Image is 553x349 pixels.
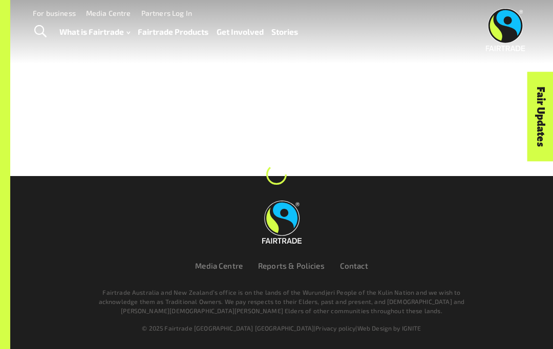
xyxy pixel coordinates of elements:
a: For business [33,9,76,17]
div: | | [47,323,516,333]
span: © 2025 Fairtrade [GEOGRAPHIC_DATA] [GEOGRAPHIC_DATA] [142,324,314,332]
a: Partners Log In [141,9,192,17]
a: Media Centre [86,9,131,17]
a: Web Design by IGNITE [357,324,421,332]
a: Reports & Policies [258,261,325,270]
a: Toggle Search [28,19,53,45]
a: Privacy policy [315,324,355,332]
a: Media Centre [195,261,243,270]
a: Contact [340,261,368,270]
img: Fairtrade Australia New Zealand logo [486,8,525,51]
p: Fairtrade Australia and New Zealand’s office is on the lands of the Wurundjeri People of the Kuli... [87,288,476,315]
a: What is Fairtrade [59,25,130,39]
a: Get Involved [217,25,264,39]
a: Stories [271,25,298,39]
img: Fairtrade Australia New Zealand logo [262,201,302,244]
a: Fairtrade Products [138,25,208,39]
